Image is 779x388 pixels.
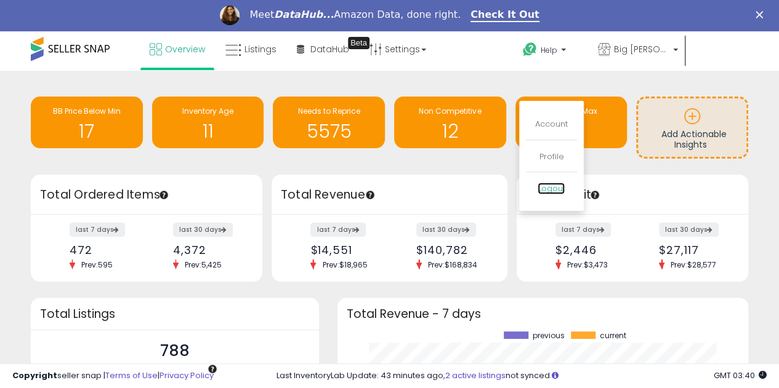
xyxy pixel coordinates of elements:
[470,9,539,22] a: Check It Out
[513,33,587,71] a: Help
[105,370,158,381] a: Terms of Use
[165,43,205,55] span: Overview
[244,43,276,55] span: Listings
[416,243,486,256] div: $140,782
[274,9,334,20] i: DataHub...
[365,189,376,200] div: Tooltip anchor
[600,331,626,340] span: current
[589,189,600,200] div: Tooltip anchor
[152,97,264,148] a: Inventory Age 11
[158,121,258,141] h1: 11
[539,151,563,162] a: Profile
[422,259,483,270] span: Prev: $168,834
[659,243,727,256] div: $27,117
[298,106,360,116] span: Needs to Reprice
[279,121,379,141] h1: 5575
[526,186,739,204] h3: Total Profit
[140,31,214,68] a: Overview
[173,223,233,237] label: last 30 days
[533,331,565,340] span: previous
[288,31,358,68] a: DataHub
[555,243,623,256] div: $2,446
[614,43,669,55] span: Big [PERSON_NAME]
[182,106,233,116] span: Inventory Age
[522,42,538,57] i: Get Help
[555,223,611,237] label: last 7 days
[12,370,57,381] strong: Copyright
[75,259,119,270] span: Prev: 595
[179,259,228,270] span: Prev: 5,425
[394,97,506,148] a: Non Competitive 12
[31,97,143,148] a: BB Price Below Min 17
[249,9,461,21] div: Meet Amazon Data, done right.
[220,6,240,25] img: Profile image for Georgie
[310,223,366,237] label: last 7 days
[552,371,559,379] i: Click here to read more about un-synced listings.
[316,259,373,270] span: Prev: $18,965
[40,309,310,319] h3: Total Listings
[589,31,687,71] a: Big [PERSON_NAME]
[400,121,500,141] h1: 12
[207,363,218,374] div: Tooltip anchor
[661,128,727,151] span: Add Actionable Insights
[756,11,768,18] div: Close
[348,37,369,49] div: Tooltip anchor
[535,118,568,130] a: Account
[53,106,121,116] span: BB Price Below Min
[310,243,380,256] div: $14,551
[561,259,614,270] span: Prev: $3,473
[12,370,214,382] div: seller snap | |
[445,370,506,381] a: 2 active listings
[638,98,746,157] a: Add Actionable Insights
[360,31,435,68] a: Settings
[347,309,739,319] h3: Total Revenue - 7 days
[276,370,767,382] div: Last InventoryLab Update: 43 minutes ago, not synced.
[70,243,137,256] div: 472
[216,31,286,68] a: Listings
[714,370,767,381] span: 2025-09-11 03:40 GMT
[70,223,125,237] label: last 7 days
[541,45,557,55] span: Help
[158,189,169,200] div: Tooltip anchor
[281,186,498,204] h3: Total Revenue
[37,121,137,141] h1: 17
[159,370,214,381] a: Privacy Policy
[515,97,628,148] a: Selling @ Max 0
[419,106,481,116] span: Non Competitive
[142,339,207,363] p: 788
[40,186,253,204] h3: Total Ordered Items
[310,43,349,55] span: DataHub
[273,97,385,148] a: Needs to Reprice 5575
[538,183,565,194] a: Logout
[659,223,719,237] label: last 30 days
[416,223,476,237] label: last 30 days
[173,243,241,256] div: 4,372
[142,362,207,375] span: Active Listings
[664,259,722,270] span: Prev: $28,577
